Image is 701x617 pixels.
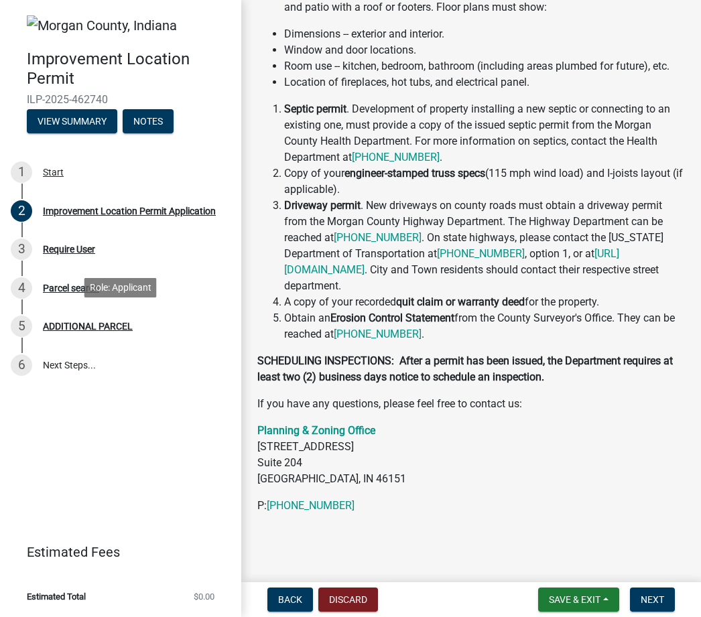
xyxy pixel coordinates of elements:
div: 1 [11,161,32,183]
button: Back [267,588,313,612]
li: Location of fireplaces, hot tubs, and electrical panel. [284,74,685,90]
div: Parcel search [43,283,99,293]
li: . Development of property installing a new septic or connecting to an existing one, must provide ... [284,101,685,165]
div: 2 [11,200,32,222]
span: Back [278,594,302,605]
p: [STREET_ADDRESS] Suite 204 [GEOGRAPHIC_DATA], IN 46151 [257,423,685,487]
a: [PHONE_NUMBER] [437,247,525,260]
span: ILP-2025-462740 [27,93,214,106]
strong: quit claim or warranty deed [396,295,525,308]
span: $0.00 [194,592,214,601]
div: 4 [11,277,32,299]
span: Next [641,594,664,605]
a: [PHONE_NUMBER] [334,328,422,340]
a: [PHONE_NUMBER] [267,499,355,512]
li: Dimensions -- exterior and interior. [284,26,685,42]
li: Window and door locations. [284,42,685,58]
li: A copy of your recorded for the property. [284,294,685,310]
strong: engineer-stamped truss specs [344,167,485,180]
li: Obtain an from the County Surveyor's Office. They can be reached at . [284,310,685,342]
strong: Septic permit [284,102,346,115]
wm-modal-confirm: Summary [27,117,117,128]
div: Improvement Location Permit Application [43,206,216,216]
a: [PHONE_NUMBER] [334,231,422,244]
img: Morgan County, Indiana [27,15,177,36]
a: [URL][DOMAIN_NAME] [284,247,619,276]
div: 6 [11,354,32,376]
span: Estimated Total [27,592,86,601]
h4: Improvement Location Permit [27,50,231,88]
div: ADDITIONAL PARCEL [43,322,133,331]
div: Start [43,167,64,177]
a: [PHONE_NUMBER] [352,151,440,163]
div: Role: Applicant [84,278,157,297]
li: . New driveways on county roads must obtain a driveway permit from the Morgan County Highway Depa... [284,198,685,294]
div: 3 [11,238,32,260]
button: Save & Exit [538,588,619,612]
wm-modal-confirm: Notes [123,117,174,128]
p: P: [257,498,685,514]
span: Save & Exit [549,594,600,605]
div: 5 [11,316,32,337]
div: Require User [43,245,95,254]
p: If you have any questions, please feel free to contact us: [257,396,685,412]
a: Planning & Zoning Office [257,424,375,437]
li: Room use -- kitchen, bedroom, bathroom (including areas plumbed for future), etc. [284,58,685,74]
button: Next [630,588,675,612]
button: Notes [123,109,174,133]
a: Estimated Fees [11,539,220,565]
strong: SCHEDULING INSPECTIONS: After a permit has been issued, the Department requires at least two (2) ... [257,354,673,383]
strong: Erosion Control Statement [330,312,454,324]
li: Copy of your (115 mph wind load) and I-joists layout (if applicable). [284,165,685,198]
button: View Summary [27,109,117,133]
button: Discard [318,588,378,612]
strong: Driveway permit [284,199,361,212]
